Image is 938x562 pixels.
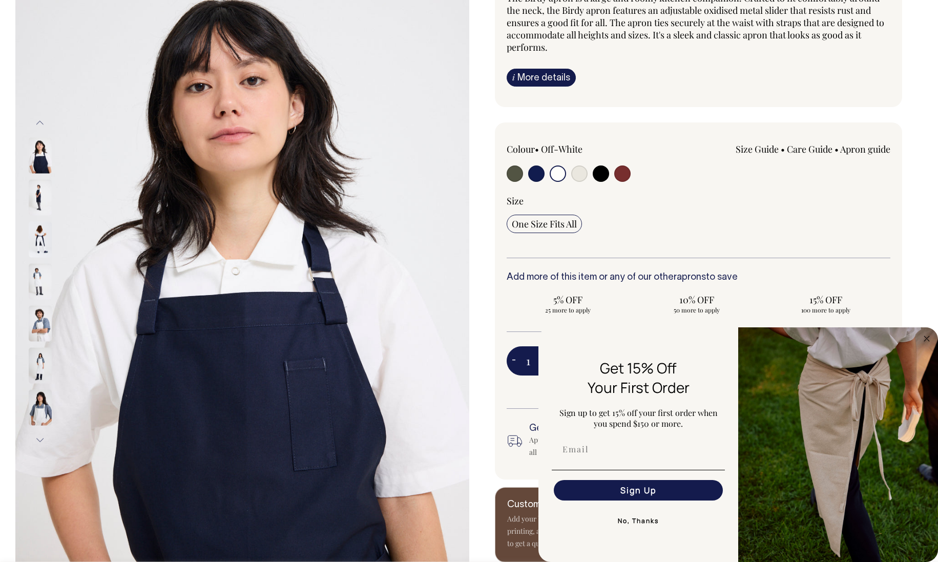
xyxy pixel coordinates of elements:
[507,500,671,510] h6: Customise this product
[29,347,52,383] img: off-white
[507,513,671,550] p: Add your branding with embroidery and screen printing, available on quantities over 25. Contact u...
[835,143,839,155] span: •
[635,290,758,317] input: 10% OFF 50 more to apply
[538,327,938,562] div: FLYOUT Form
[781,143,785,155] span: •
[29,137,52,173] img: dark-navy
[764,290,887,317] input: 15% OFF 100 more to apply
[535,143,539,155] span: •
[507,351,521,371] button: -
[32,428,48,451] button: Next
[541,143,582,155] label: Off-White
[29,389,52,425] img: off-white
[29,263,52,299] img: off-white
[787,143,832,155] a: Care Guide
[507,143,660,155] div: Colour
[769,306,882,314] span: 100 more to apply
[552,511,725,531] button: No, Thanks
[600,358,677,378] span: Get 15% Off
[738,327,938,562] img: 5e34ad8f-4f05-4173-92a8-ea475ee49ac9.jpeg
[921,332,933,345] button: Close dialog
[507,195,891,207] div: Size
[507,273,891,283] h6: Add more of this item or any of our other to save
[29,221,52,257] img: dark-navy
[559,407,718,429] span: Sign up to get 15% off your first order when you spend $150 or more.
[588,378,690,397] span: Your First Order
[507,290,630,317] input: 5% OFF 25 more to apply
[29,305,52,341] img: off-white
[512,306,624,314] span: 25 more to apply
[29,179,52,215] img: dark-navy
[507,69,576,87] a: iMore details
[554,480,723,501] button: Sign Up
[769,294,882,306] span: 15% OFF
[840,143,890,155] a: Apron guide
[640,306,753,314] span: 50 more to apply
[736,143,779,155] a: Size Guide
[512,294,624,306] span: 5% OFF
[529,424,716,434] h6: Get this by [DATE]
[554,439,723,460] input: Email
[512,218,577,230] span: One Size Fits All
[640,294,753,306] span: 10% OFF
[529,434,716,459] div: Applies to orders delivered in Australian metro areas. For all delivery information, .
[677,273,706,282] a: aprons
[512,72,515,82] span: i
[507,215,582,233] input: One Size Fits All
[32,112,48,135] button: Previous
